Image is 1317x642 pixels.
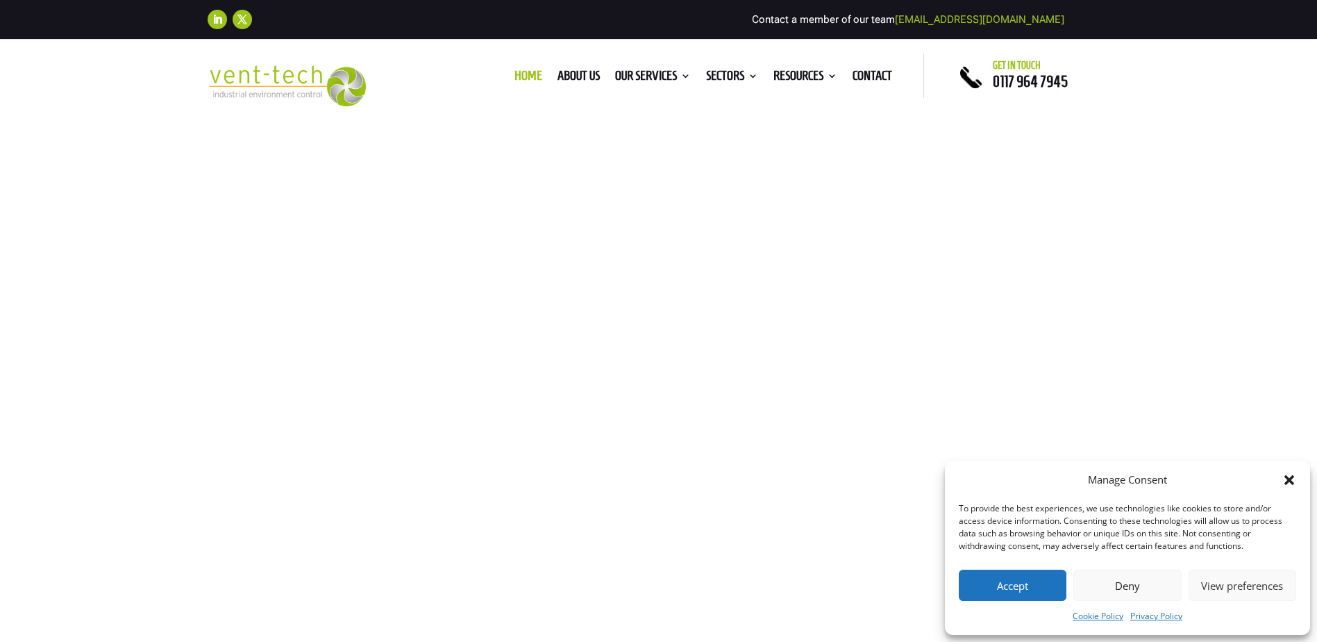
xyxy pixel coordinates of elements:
[752,13,1064,26] span: Contact a member of our team
[959,570,1066,601] button: Accept
[895,13,1064,26] a: [EMAIL_ADDRESS][DOMAIN_NAME]
[615,71,691,86] a: Our Services
[233,10,252,29] a: Follow on X
[993,73,1068,90] a: 0117 964 7945
[773,71,837,86] a: Resources
[959,502,1295,552] div: To provide the best experiences, we use technologies like cookies to store and/or access device i...
[1073,608,1123,625] a: Cookie Policy
[1073,570,1181,601] button: Deny
[1189,570,1296,601] button: View preferences
[208,10,227,29] a: Follow on LinkedIn
[1282,473,1296,487] div: Close dialog
[853,71,892,86] a: Contact
[993,60,1041,71] span: Get in touch
[1088,472,1167,488] div: Manage Consent
[514,71,542,86] a: Home
[706,71,758,86] a: Sectors
[1130,608,1182,625] a: Privacy Policy
[557,71,600,86] a: About us
[208,65,367,106] img: 2023-09-27T08_35_16.549ZVENT-TECH---Clear-background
